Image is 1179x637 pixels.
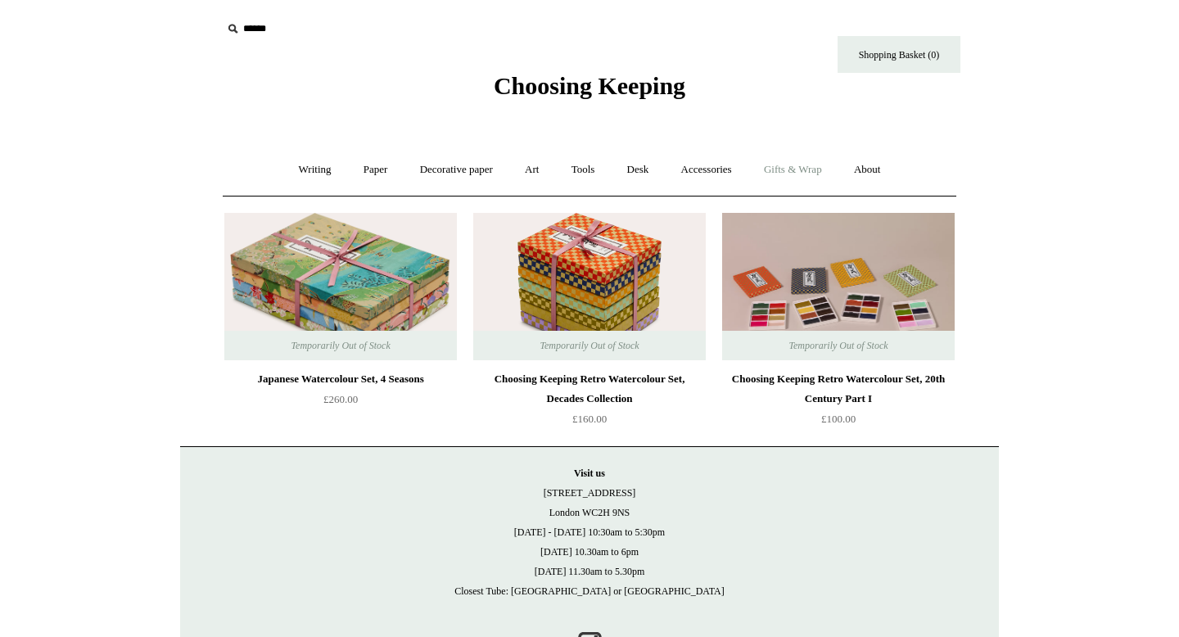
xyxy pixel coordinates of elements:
[726,369,951,409] div: Choosing Keeping Retro Watercolour Set, 20th Century Part I
[574,468,605,479] strong: Visit us
[666,148,747,192] a: Accessories
[473,213,706,360] a: Choosing Keeping Retro Watercolour Set, Decades Collection Choosing Keeping Retro Watercolour Set...
[722,213,955,360] img: Choosing Keeping Retro Watercolour Set, 20th Century Part I
[572,413,607,425] span: £160.00
[523,331,655,360] span: Temporarily Out of Stock
[838,36,960,73] a: Shopping Basket (0)
[405,148,508,192] a: Decorative paper
[494,85,685,97] a: Choosing Keeping
[839,148,896,192] a: About
[473,213,706,360] img: Choosing Keeping Retro Watercolour Set, Decades Collection
[821,413,856,425] span: £100.00
[722,369,955,436] a: Choosing Keeping Retro Watercolour Set, 20th Century Part I £100.00
[510,148,553,192] a: Art
[749,148,837,192] a: Gifts & Wrap
[557,148,610,192] a: Tools
[228,369,453,389] div: Japanese Watercolour Set, 4 Seasons
[196,463,982,601] p: [STREET_ADDRESS] London WC2H 9NS [DATE] - [DATE] 10:30am to 5:30pm [DATE] 10.30am to 6pm [DATE] 1...
[722,213,955,360] a: Choosing Keeping Retro Watercolour Set, 20th Century Part I Choosing Keeping Retro Watercolour Se...
[224,213,457,360] img: Japanese Watercolour Set, 4 Seasons
[224,369,457,436] a: Japanese Watercolour Set, 4 Seasons £260.00
[473,369,706,436] a: Choosing Keeping Retro Watercolour Set, Decades Collection £160.00
[284,148,346,192] a: Writing
[612,148,664,192] a: Desk
[477,369,702,409] div: Choosing Keeping Retro Watercolour Set, Decades Collection
[494,72,685,99] span: Choosing Keeping
[772,331,904,360] span: Temporarily Out of Stock
[349,148,403,192] a: Paper
[323,393,358,405] span: £260.00
[274,331,406,360] span: Temporarily Out of Stock
[224,213,457,360] a: Japanese Watercolour Set, 4 Seasons Japanese Watercolour Set, 4 Seasons Temporarily Out of Stock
